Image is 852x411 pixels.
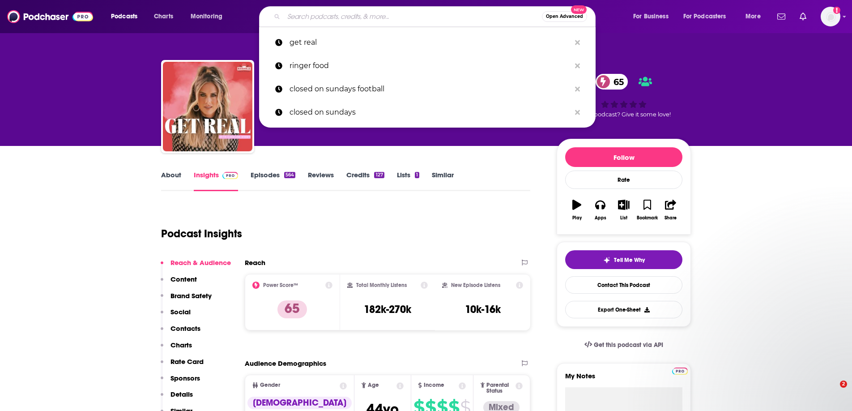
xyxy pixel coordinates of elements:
[170,275,197,283] p: Content
[659,194,682,226] button: Share
[424,382,444,388] span: Income
[284,9,542,24] input: Search podcasts, credits, & more...
[565,301,682,318] button: Export One-Sheet
[612,194,635,226] button: List
[633,10,669,23] span: For Business
[364,303,411,316] h3: 182k-270k
[620,215,627,221] div: List
[161,275,197,291] button: Content
[161,324,200,341] button: Contacts
[565,372,682,387] label: My Notes
[577,334,670,356] a: Get this podcast via API
[161,390,193,407] button: Details
[774,9,789,24] a: Show notifications dropdown
[170,357,204,366] p: Rate Card
[565,194,588,226] button: Play
[268,6,604,27] div: Search podcasts, credits, & more...
[154,10,173,23] span: Charts
[170,324,200,333] p: Contacts
[170,374,200,382] p: Sponsors
[290,54,571,77] p: ringer food
[277,300,307,318] p: 65
[672,368,688,375] img: Podchaser Pro
[284,172,295,178] div: 564
[745,10,761,23] span: More
[163,62,252,151] img: Get Real with Caroline Hobby
[194,171,238,191] a: InsightsPodchaser Pro
[251,171,295,191] a: Episodes564
[259,101,596,124] a: closed on sundays
[105,9,149,24] button: open menu
[571,5,587,14] span: New
[821,7,840,26] span: Logged in as rowan.sullivan
[415,172,419,178] div: 1
[346,171,384,191] a: Credits127
[451,282,500,288] h2: New Episode Listens
[465,303,501,316] h3: 10k-16k
[397,171,419,191] a: Lists1
[290,77,571,101] p: closed on sundays football
[259,77,596,101] a: closed on sundays football
[796,9,810,24] a: Show notifications dropdown
[263,282,298,288] h2: Power Score™
[486,382,514,394] span: Parental Status
[111,10,137,23] span: Podcasts
[572,215,582,221] div: Play
[637,215,658,221] div: Bookmark
[605,74,628,90] span: 65
[161,308,191,324] button: Social
[672,366,688,375] a: Pro website
[247,397,352,409] div: [DEMOGRAPHIC_DATA]
[683,10,726,23] span: For Podcasters
[161,291,212,308] button: Brand Safety
[191,10,222,23] span: Monitoring
[432,171,454,191] a: Similar
[833,7,840,14] svg: Add a profile image
[308,171,334,191] a: Reviews
[594,341,663,349] span: Get this podcast via API
[542,11,587,22] button: Open AdvancedNew
[170,258,231,267] p: Reach & Audience
[596,74,628,90] a: 65
[290,31,571,54] p: get real
[368,382,379,388] span: Age
[161,374,200,390] button: Sponsors
[259,31,596,54] a: get real
[356,282,407,288] h2: Total Monthly Listens
[577,111,671,118] span: Good podcast? Give it some love!
[7,8,93,25] img: Podchaser - Follow, Share and Rate Podcasts
[161,227,242,240] h1: Podcast Insights
[595,215,606,221] div: Apps
[565,147,682,167] button: Follow
[161,171,181,191] a: About
[374,172,384,178] div: 127
[614,257,645,264] span: Tell Me Why
[245,359,326,368] h2: Audience Demographics
[259,54,596,77] a: ringer food
[148,9,179,24] a: Charts
[290,101,571,124] p: closed on sundays
[565,171,682,189] div: Rate
[603,257,610,264] img: tell me why sparkle
[821,7,840,26] img: User Profile
[627,9,680,24] button: open menu
[635,194,659,226] button: Bookmark
[161,357,204,374] button: Rate Card
[565,250,682,269] button: tell me why sparkleTell Me Why
[161,341,192,357] button: Charts
[840,381,847,388] span: 2
[588,194,612,226] button: Apps
[222,172,238,179] img: Podchaser Pro
[170,341,192,349] p: Charts
[665,215,677,221] div: Share
[161,258,231,275] button: Reach & Audience
[546,14,583,19] span: Open Advanced
[184,9,234,24] button: open menu
[170,390,193,398] p: Details
[821,7,840,26] button: Show profile menu
[677,9,739,24] button: open menu
[557,68,691,124] div: 65Good podcast? Give it some love!
[170,291,212,300] p: Brand Safety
